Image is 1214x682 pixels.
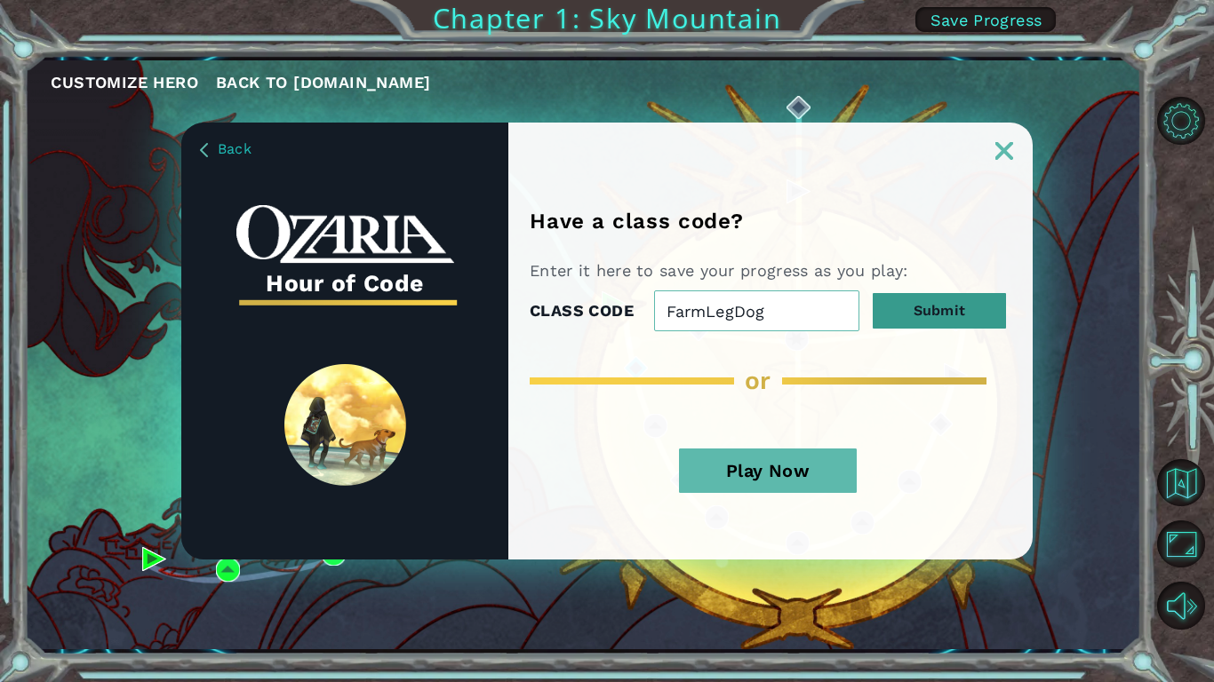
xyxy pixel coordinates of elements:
img: ExitButton_Dusk.png [995,142,1013,160]
h1: Have a class code? [530,209,749,234]
span: Back [218,140,252,157]
button: Play Now [679,448,857,493]
p: Enter it here to save your progress as you play: [530,260,914,282]
h3: Hour of Code [236,264,454,303]
img: SpiritLandReveal.png [284,364,406,486]
span: or [745,366,771,395]
button: Submit [873,293,1006,329]
img: whiteOzariaWordmark.png [236,205,454,263]
label: CLASS CODE [530,297,634,324]
img: BackArrow_Dusk.png [200,143,208,157]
